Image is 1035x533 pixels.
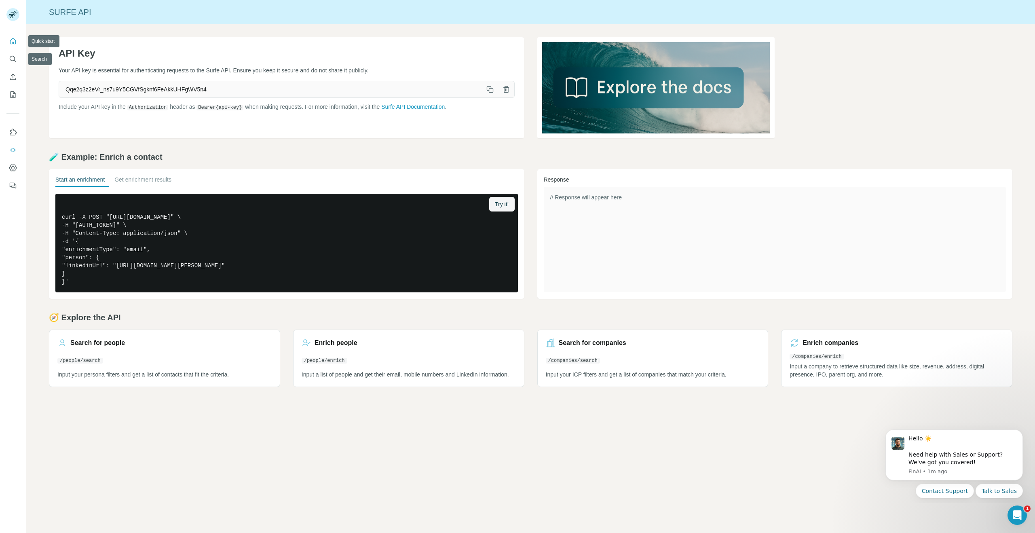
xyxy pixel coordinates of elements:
a: Search for companies/companies/searchInput your ICP filters and get a list of companies that matc... [537,330,769,387]
h3: Search for people [70,338,125,348]
p: Include your API key in the header as when making requests. For more information, visit the . [59,103,515,111]
button: Feedback [6,178,19,193]
a: Surfe API Documentation [381,104,445,110]
h3: Enrich people [315,338,357,348]
button: Enrich CSV [6,70,19,84]
button: Quick start [6,34,19,49]
span: Qqe2q3z2eVr_ns7u9Y5CGVfSgknf6FeAkkUHFgWV5n4 [59,82,482,97]
code: /companies/search [546,358,600,364]
code: /companies/enrich [790,354,844,360]
button: Try it! [489,197,514,212]
code: Bearer {api-key} [196,105,243,110]
p: Input your persona filters and get a list of contacts that fit the criteria. [57,370,272,379]
button: My lists [6,87,19,102]
a: Search for people/people/searchInput your persona filters and get a list of contacts that fit the... [49,330,280,387]
button: Use Surfe API [6,143,19,157]
button: Search [6,52,19,66]
span: // Response will appear here [550,194,622,201]
iframe: Intercom live chat [1008,506,1027,525]
a: Enrich people/people/enrichInput a list of people and get their email, mobile numbers and LinkedI... [293,330,524,387]
p: Input a list of people and get their email, mobile numbers and LinkedIn information. [302,370,516,379]
h3: Search for companies [559,338,626,348]
a: Enrich companies/companies/enrichInput a company to retrieve structured data like size, revenue, ... [781,330,1012,387]
p: Input your ICP filters and get a list of companies that match your criteria. [546,370,760,379]
span: 1 [1024,506,1031,512]
button: Dashboard [6,161,19,175]
span: Try it! [495,200,509,208]
p: Input a company to retrieve structured data like size, revenue, address, digital presence, IPO, p... [790,362,1004,379]
pre: curl -X POST "[URL][DOMAIN_NAME]" \ -H "[AUTH_TOKEN]" \ -H "Content-Type: application/json" \ -d ... [55,194,518,292]
div: Surfe API [26,6,1035,18]
button: Use Surfe on LinkedIn [6,125,19,140]
h3: Response [544,176,1006,184]
h2: 🧭 Explore the API [49,312,1012,323]
code: /people/enrich [302,358,347,364]
h1: API Key [59,47,515,60]
button: Get enrichment results [114,176,171,187]
h3: Enrich companies [803,338,858,348]
p: Your API key is essential for authenticating requests to the Surfe API. Ensure you keep it secure... [59,66,515,74]
h2: 🧪 Example: Enrich a contact [49,151,1012,163]
code: /people/search [57,358,103,364]
iframe: Intercom notifications message [873,422,1035,503]
code: Authorization [127,105,169,110]
button: Start an enrichment [55,176,105,187]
